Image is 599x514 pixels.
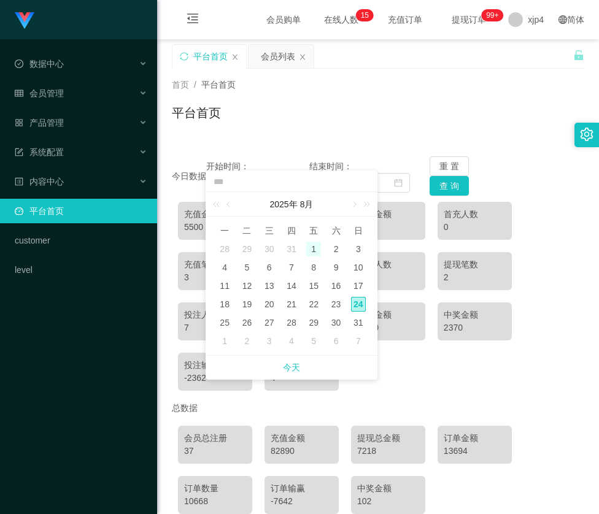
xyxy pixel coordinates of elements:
[430,176,469,196] button: 查 询
[262,278,277,293] div: 13
[347,225,369,236] span: 日
[329,260,344,275] div: 9
[329,278,344,293] div: 16
[184,208,246,221] div: 充值金额
[217,315,232,330] div: 25
[444,208,506,221] div: 首充人数
[184,359,246,372] div: 投注输赢
[325,277,347,295] td: 2025年8月16日
[303,258,325,277] td: 2025年8月8日
[239,278,254,293] div: 12
[271,445,333,458] div: 82890
[382,15,428,24] span: 充值订单
[280,313,303,332] td: 2025年8月28日
[303,277,325,295] td: 2025年8月15日
[303,295,325,313] td: 2025年8月22日
[258,313,280,332] td: 2025年8月27日
[284,242,299,256] div: 31
[262,260,277,275] div: 6
[365,9,369,21] p: 5
[271,495,333,508] div: -7642
[217,297,232,312] div: 18
[217,334,232,348] div: 1
[284,278,299,293] div: 14
[236,240,258,258] td: 2025年7月29日
[258,277,280,295] td: 2025年8月13日
[329,242,344,256] div: 2
[580,128,593,141] i: 图标: setting
[357,321,419,334] div: 40.00
[172,80,189,90] span: 首页
[351,315,366,330] div: 31
[15,118,64,128] span: 产品管理
[214,258,236,277] td: 2025年8月4日
[258,240,280,258] td: 2025年7月30日
[347,313,369,332] td: 2025年8月31日
[15,177,23,186] i: 图标: profile
[262,315,277,330] div: 27
[280,295,303,313] td: 2025年8月21日
[357,482,419,495] div: 中奖金额
[351,297,366,312] div: 24
[481,9,503,21] sup: 188
[303,221,325,240] th: 周五
[309,161,352,171] span: 结束时间：
[357,208,419,221] div: 首充金额
[15,59,64,69] span: 数据中心
[306,315,321,330] div: 29
[258,258,280,277] td: 2025年8月6日
[231,53,239,61] i: 图标: close
[206,161,249,171] span: 开始时间：
[357,445,419,458] div: 7218
[280,332,303,350] td: 2025年9月4日
[303,332,325,350] td: 2025年9月5日
[394,178,403,187] i: 图标: calendar
[357,221,419,234] div: 0
[430,156,469,176] button: 重 置
[15,228,147,253] a: customer
[217,260,232,275] div: 4
[299,192,315,217] a: 8月
[258,225,280,236] span: 三
[351,260,366,275] div: 10
[444,271,506,284] div: 2
[184,372,246,385] div: -2362
[357,271,419,284] div: 2
[306,297,321,312] div: 22
[284,297,299,312] div: 21
[325,313,347,332] td: 2025年8月30日
[356,9,374,21] sup: 15
[184,495,246,508] div: 10668
[361,9,365,21] p: 1
[194,80,196,90] span: /
[184,309,246,321] div: 投注人数
[306,278,321,293] div: 15
[280,240,303,258] td: 2025年7月31日
[214,221,236,240] th: 周一
[280,258,303,277] td: 2025年8月7日
[303,240,325,258] td: 2025年8月1日
[184,445,246,458] div: 37
[444,321,506,334] div: 2370
[347,332,369,350] td: 2025年9月7日
[318,15,365,24] span: 在线人数
[306,334,321,348] div: 5
[201,80,236,90] span: 平台首页
[280,277,303,295] td: 2025年8月14日
[184,321,246,334] div: 7
[224,192,235,217] a: 上个月 (翻页上键)
[15,118,23,127] i: 图标: appstore-o
[446,15,492,24] span: 提现订单
[172,397,584,420] div: 总数据
[284,315,299,330] div: 28
[217,242,232,256] div: 28
[347,240,369,258] td: 2025年8月3日
[184,432,246,445] div: 会员总注册
[236,313,258,332] td: 2025年8月26日
[172,104,221,122] h1: 平台首页
[444,445,506,458] div: 13694
[239,242,254,256] div: 29
[15,59,23,68] i: 图标: check-circle-o
[347,277,369,295] td: 2025年8月17日
[193,45,228,68] div: 平台首页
